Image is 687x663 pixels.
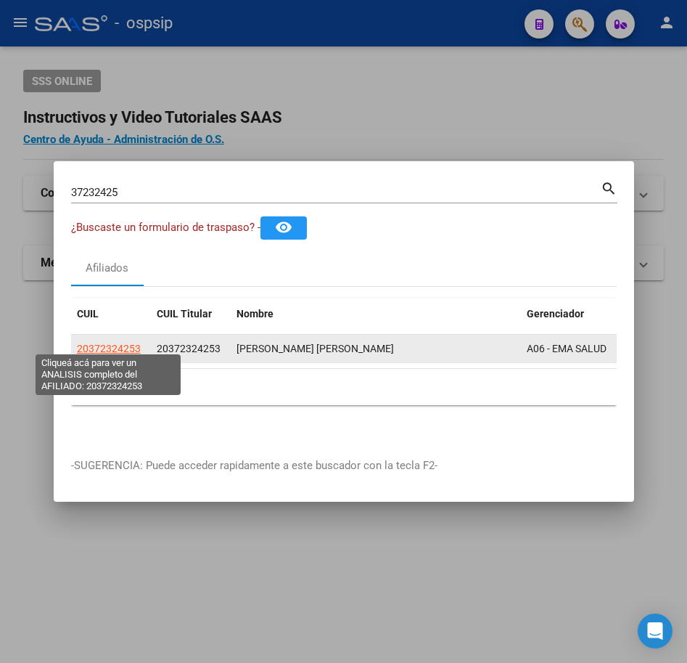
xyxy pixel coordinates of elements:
[231,298,521,330] datatable-header-cell: Nombre
[157,343,221,354] span: 20372324253
[275,219,292,236] mat-icon: remove_red_eye
[71,221,260,234] span: ¿Buscaste un formulario de traspaso? -
[527,308,584,320] span: Gerenciador
[77,343,141,354] span: 20372324253
[601,179,617,196] mat-icon: search
[638,614,672,648] div: Open Intercom Messenger
[236,308,273,320] span: Nombre
[236,341,515,357] div: [PERSON_NAME] [PERSON_NAME]
[71,369,617,405] div: 1 total
[527,343,606,354] span: A06 - EMA SALUD
[86,260,128,277] div: Afiliados
[71,298,151,330] datatable-header-cell: CUIL
[151,298,231,330] datatable-header-cell: CUIL Titular
[521,298,622,330] datatable-header-cell: Gerenciador
[157,308,212,320] span: CUIL Titular
[77,308,99,320] span: CUIL
[71,457,617,474] p: -SUGERENCIA: Puede acceder rapidamente a este buscador con la tecla F2-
